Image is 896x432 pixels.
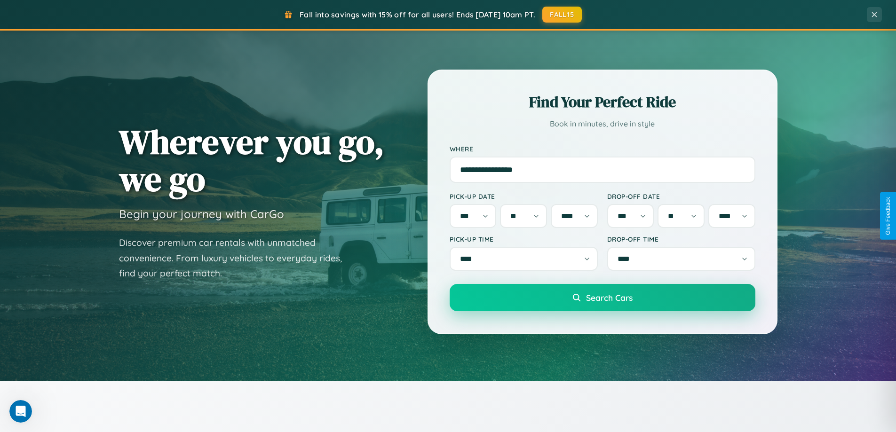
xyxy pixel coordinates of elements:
span: Fall into savings with 15% off for all users! Ends [DATE] 10am PT. [300,10,535,19]
label: Pick-up Date [450,192,598,200]
span: Search Cars [586,292,633,303]
label: Where [450,145,755,153]
iframe: Intercom live chat [9,400,32,423]
button: FALL15 [542,7,582,23]
label: Drop-off Date [607,192,755,200]
label: Pick-up Time [450,235,598,243]
p: Book in minutes, drive in style [450,117,755,131]
button: Search Cars [450,284,755,311]
h2: Find Your Perfect Ride [450,92,755,112]
label: Drop-off Time [607,235,755,243]
h3: Begin your journey with CarGo [119,207,284,221]
p: Discover premium car rentals with unmatched convenience. From luxury vehicles to everyday rides, ... [119,235,354,281]
h1: Wherever you go, we go [119,123,384,197]
div: Give Feedback [885,197,891,235]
